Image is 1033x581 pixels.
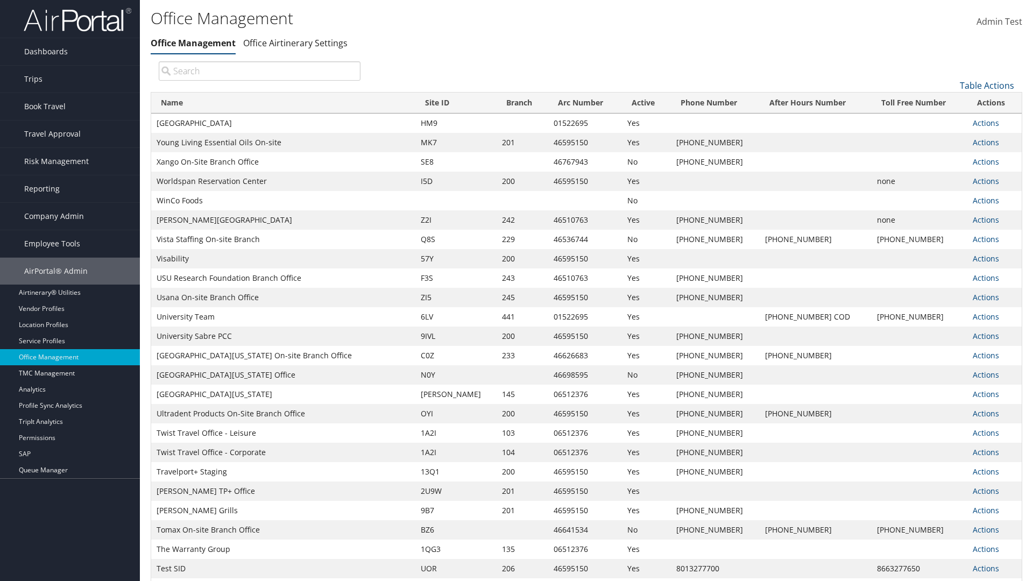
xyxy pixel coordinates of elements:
[671,501,760,520] td: [PHONE_NUMBER]
[497,481,548,501] td: 201
[973,137,999,147] a: Actions
[872,93,968,114] th: Toll Free Number: activate to sort column ascending
[671,520,760,540] td: [PHONE_NUMBER]
[151,327,415,346] td: University Sabre PCC
[760,346,872,365] td: [PHONE_NUMBER]
[973,253,999,264] a: Actions
[24,175,60,202] span: Reporting
[548,559,622,578] td: 46595150
[415,540,497,559] td: 1QG3
[760,520,872,540] td: [PHONE_NUMBER]
[415,93,497,114] th: Site ID: activate to sort column ascending
[548,346,622,365] td: 46626683
[973,118,999,128] a: Actions
[973,408,999,419] a: Actions
[973,563,999,573] a: Actions
[415,423,497,443] td: 1A2I
[548,404,622,423] td: 46595150
[497,423,548,443] td: 103
[415,404,497,423] td: OYI
[622,404,670,423] td: Yes
[973,505,999,515] a: Actions
[872,307,968,327] td: [PHONE_NUMBER]
[671,385,760,404] td: [PHONE_NUMBER]
[671,365,760,385] td: [PHONE_NUMBER]
[548,462,622,481] td: 46595150
[415,152,497,172] td: SE8
[622,520,670,540] td: No
[671,559,760,578] td: 8013277700
[497,172,548,191] td: 200
[671,152,760,172] td: [PHONE_NUMBER]
[548,443,622,462] td: 06512376
[973,311,999,322] a: Actions
[151,268,415,288] td: USU Research Foundation Branch Office
[548,93,622,114] th: Arc Number: activate to sort column ascending
[497,133,548,152] td: 201
[24,7,131,32] img: airportal-logo.png
[151,462,415,481] td: Travelport+ Staging
[415,268,497,288] td: F3S
[151,443,415,462] td: Twist Travel Office - Corporate
[973,331,999,341] a: Actions
[977,5,1022,39] a: Admin Test
[415,520,497,540] td: BZ6
[973,544,999,554] a: Actions
[497,268,548,288] td: 243
[151,559,415,578] td: Test SID
[497,230,548,249] td: 229
[973,292,999,302] a: Actions
[671,93,760,114] th: Phone Number: activate to sort column ascending
[151,152,415,172] td: Xango On-Site Branch Office
[151,249,415,268] td: Visability
[973,176,999,186] a: Actions
[548,172,622,191] td: 46595150
[497,210,548,230] td: 242
[151,37,236,49] a: Office Management
[622,114,670,133] td: Yes
[548,501,622,520] td: 46595150
[151,114,415,133] td: [GEOGRAPHIC_DATA]
[497,249,548,268] td: 200
[415,501,497,520] td: 9B7
[671,423,760,443] td: [PHONE_NUMBER]
[159,61,360,81] input: Search
[671,346,760,365] td: [PHONE_NUMBER]
[548,133,622,152] td: 46595150
[973,350,999,360] a: Actions
[415,462,497,481] td: 13Q1
[973,525,999,535] a: Actions
[151,7,732,30] h1: Office Management
[151,288,415,307] td: Usana On-site Branch Office
[671,443,760,462] td: [PHONE_NUMBER]
[415,172,497,191] td: I5D
[548,520,622,540] td: 46641534
[497,385,548,404] td: 145
[243,37,348,49] a: Office Airtinerary Settings
[760,404,872,423] td: [PHONE_NUMBER]
[151,540,415,559] td: The Warranty Group
[548,288,622,307] td: 46595150
[622,152,670,172] td: No
[622,385,670,404] td: Yes
[977,16,1022,27] span: Admin Test
[151,423,415,443] td: Twist Travel Office - Leisure
[671,133,760,152] td: [PHONE_NUMBER]
[973,195,999,206] a: Actions
[622,540,670,559] td: Yes
[622,172,670,191] td: Yes
[415,133,497,152] td: MK7
[622,307,670,327] td: Yes
[548,540,622,559] td: 06512376
[151,93,415,114] th: Name: activate to sort column ascending
[671,404,760,423] td: [PHONE_NUMBER]
[622,423,670,443] td: Yes
[622,365,670,385] td: No
[973,370,999,380] a: Actions
[622,501,670,520] td: Yes
[24,203,84,230] span: Company Admin
[622,462,670,481] td: Yes
[622,133,670,152] td: Yes
[151,210,415,230] td: [PERSON_NAME][GEOGRAPHIC_DATA]
[548,249,622,268] td: 46595150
